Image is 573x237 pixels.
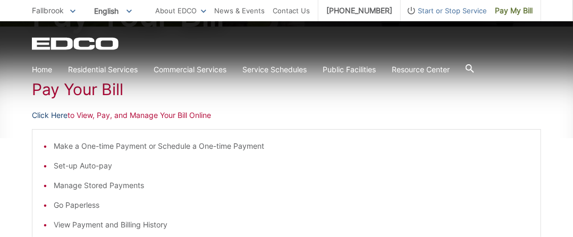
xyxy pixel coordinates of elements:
[68,64,138,75] a: Residential Services
[32,6,64,15] span: Fallbrook
[32,37,120,50] a: EDCD logo. Return to the homepage.
[86,2,140,20] span: English
[54,199,530,211] li: Go Paperless
[32,64,52,75] a: Home
[32,80,541,99] h1: Pay Your Bill
[154,64,226,75] a: Commercial Services
[32,109,541,121] p: to View, Pay, and Manage Your Bill Online
[273,5,310,16] a: Contact Us
[54,180,530,191] li: Manage Stored Payments
[54,160,530,172] li: Set-up Auto-pay
[323,64,376,75] a: Public Facilities
[242,64,307,75] a: Service Schedules
[214,5,265,16] a: News & Events
[155,5,206,16] a: About EDCO
[54,219,530,231] li: View Payment and Billing History
[54,140,530,152] li: Make a One-time Payment or Schedule a One-time Payment
[32,109,68,121] a: Click Here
